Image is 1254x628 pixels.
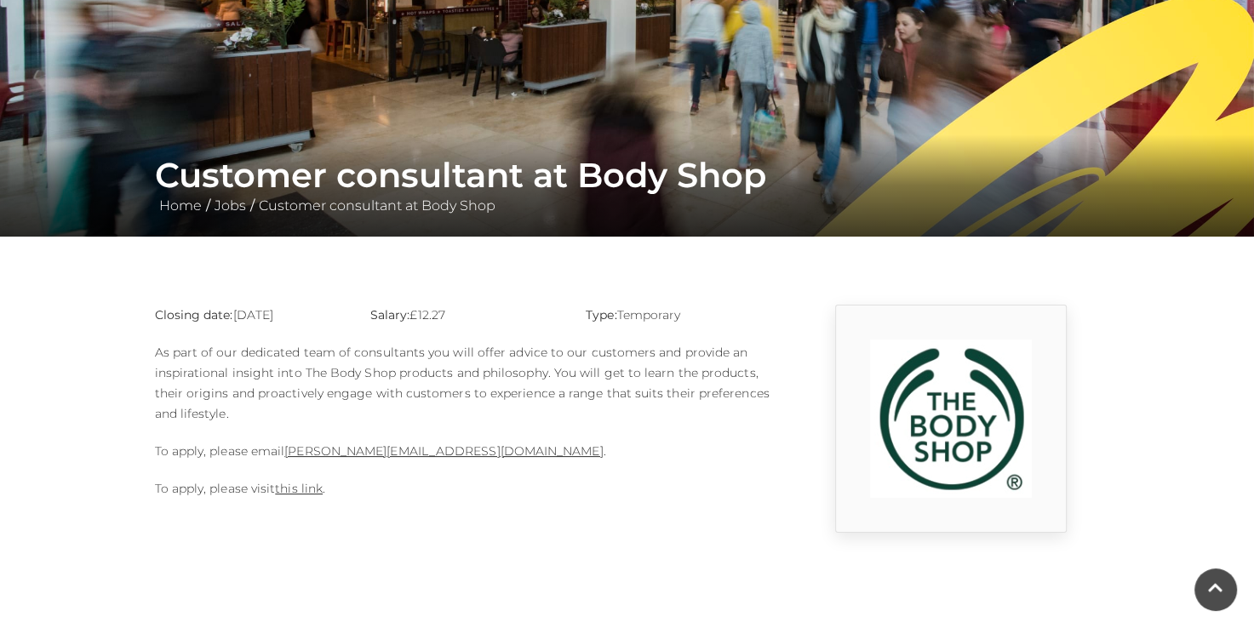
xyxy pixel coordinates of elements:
[586,305,776,325] p: Temporary
[255,197,500,214] a: Customer consultant at Body Shop
[370,305,560,325] p: £12.27
[370,307,410,323] strong: Salary:
[142,155,1113,216] div: / /
[275,481,323,496] a: this link
[586,307,616,323] strong: Type:
[155,441,776,461] p: To apply, please email .
[155,305,345,325] p: [DATE]
[210,197,250,214] a: Jobs
[155,478,776,499] p: To apply, please visit .
[284,443,603,459] a: [PERSON_NAME][EMAIL_ADDRESS][DOMAIN_NAME]
[155,155,1100,196] h1: Customer consultant at Body Shop
[155,307,233,323] strong: Closing date:
[155,342,776,424] p: As part of our dedicated team of consultants you will offer advice to our customers and provide a...
[155,197,206,214] a: Home
[870,340,1032,498] img: 9_1554819459_jw5k.png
